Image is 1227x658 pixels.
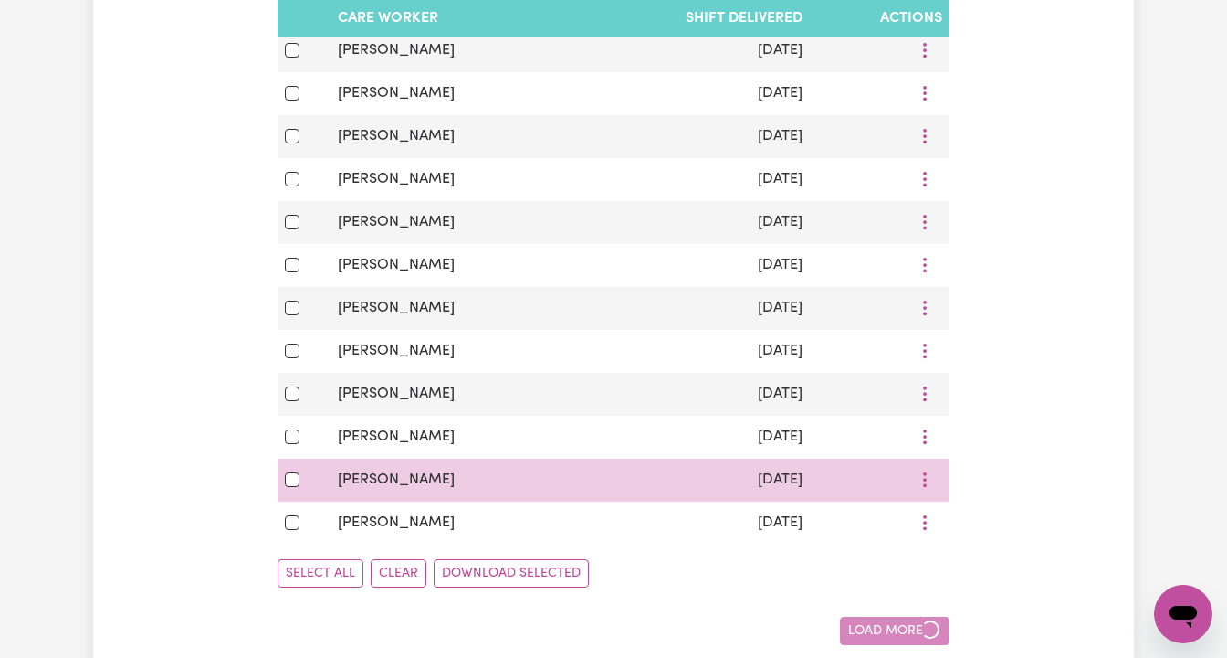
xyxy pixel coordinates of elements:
button: More options [907,37,942,65]
td: [DATE] [571,373,810,416]
span: [PERSON_NAME] [338,258,455,272]
span: [PERSON_NAME] [338,43,455,58]
button: More options [907,337,942,366]
button: More options [907,122,942,151]
td: [DATE] [571,330,810,373]
td: [DATE] [571,287,810,330]
span: [PERSON_NAME] [338,172,455,186]
button: Clear [371,559,426,588]
td: [DATE] [571,201,810,244]
td: [DATE] [571,416,810,459]
button: More options [907,294,942,323]
td: [DATE] [571,29,810,72]
button: More options [907,80,942,108]
span: [PERSON_NAME] [338,86,455,101]
span: [PERSON_NAME] [338,215,455,229]
button: More options [907,208,942,237]
span: [PERSON_NAME] [338,129,455,143]
span: [PERSON_NAME] [338,515,455,530]
td: [DATE] [571,115,810,158]
td: [DATE] [571,502,810,545]
span: [PERSON_NAME] [338,387,455,401]
iframe: Button to launch messaging window [1154,585,1212,643]
span: Care Worker [338,11,438,26]
span: [PERSON_NAME] [338,430,455,444]
td: [DATE] [571,244,810,287]
button: More options [907,380,942,409]
button: Download Selected [434,559,589,588]
button: Select All [278,559,363,588]
button: More options [907,165,942,194]
button: More options [907,509,942,537]
span: [PERSON_NAME] [338,472,455,487]
td: [DATE] [571,72,810,115]
button: More options [907,423,942,451]
td: [DATE] [571,459,810,502]
td: [DATE] [571,158,810,201]
button: More options [907,466,942,494]
button: More options [907,251,942,280]
span: [PERSON_NAME] [338,301,455,315]
span: [PERSON_NAME] [338,344,455,358]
